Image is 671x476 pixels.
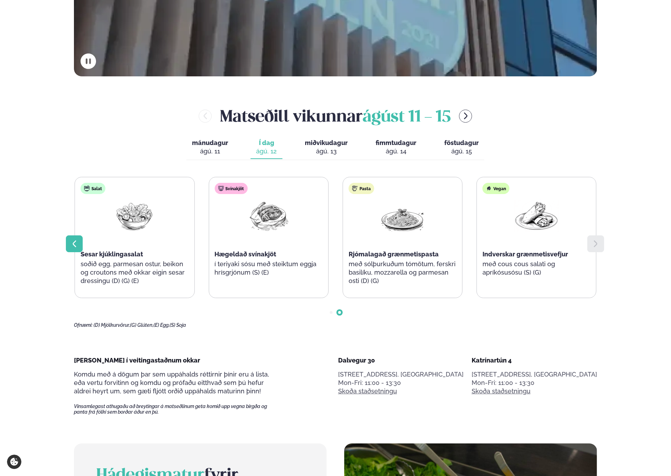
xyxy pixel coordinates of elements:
[376,147,416,156] div: ágú. 14
[299,136,353,159] button: miðvikudagur ágú. 13
[220,104,451,127] h2: Matseðill vikunnar
[74,322,93,328] span: Ofnæmi:
[305,139,348,146] span: miðvikudagur
[376,139,416,146] span: fimmtudagur
[338,356,464,365] div: Dalvegur 30
[482,250,568,258] span: Indverskar grænmetisvefjur
[130,322,153,328] span: (G) Glúten,
[349,260,457,285] p: með sólþurkuðum tómötum, ferskri basilíku, mozzarella og parmesan osti (D) (G)
[74,371,269,395] span: Komdu með á dögum þar sem uppáhalds réttirnir þínir eru á lista, eða vertu forvitinn og komdu og ...
[352,186,358,191] img: pasta.svg
[214,260,322,277] p: í teriyaki sósu með steiktum eggja hrísgrjónum (S) (E)
[444,139,479,146] span: föstudagur
[81,250,143,258] span: Sesar kjúklingasalat
[349,250,439,258] span: Rjómalagað grænmetispasta
[338,387,397,395] a: Skoða staðsetningu
[380,200,425,232] img: Spagetti.png
[186,136,234,159] button: mánudagur ágú. 11
[199,110,212,123] button: menu-btn-left
[439,136,484,159] button: föstudagur ágú. 15
[81,260,189,285] p: soðið egg, parmesan ostur, beikon og croutons með okkar eigin sesar dressingu (D) (G) (E)
[472,387,530,395] a: Skoða staðsetningu
[218,186,224,191] img: pork.svg
[370,136,422,159] button: fimmtudagur ágú. 14
[256,147,277,156] div: ágú. 12
[472,356,597,365] div: Katrínartún 4
[472,379,597,387] div: Mon-Fri: 11:00 - 13:30
[363,110,451,125] span: ágúst 11 - 15
[338,370,464,379] p: [STREET_ADDRESS], [GEOGRAPHIC_DATA]
[74,357,200,364] span: [PERSON_NAME] í veitingastaðnum okkar
[514,200,559,232] img: Wraps.png
[444,147,479,156] div: ágú. 15
[84,186,90,191] img: salad.svg
[459,110,472,123] button: menu-btn-right
[214,183,247,194] div: Svínakjöt
[338,379,464,387] div: Mon-Fri: 11:00 - 13:30
[482,260,590,277] p: með cous cous salati og apríkósusósu (S) (G)
[112,200,157,232] img: Salad.png
[338,311,341,314] span: Go to slide 2
[472,370,597,379] p: [STREET_ADDRESS], [GEOGRAPHIC_DATA]
[256,139,277,147] span: Í dag
[349,183,374,194] div: Pasta
[192,139,228,146] span: mánudagur
[81,183,105,194] div: Salat
[330,311,333,314] span: Go to slide 1
[251,136,282,159] button: Í dag ágú. 12
[482,183,509,194] div: Vegan
[153,322,170,328] span: (E) Egg,
[246,200,291,232] img: Pork-Meat.png
[170,322,186,328] span: (S) Soja
[94,322,130,328] span: (D) Mjólkurvörur,
[214,250,276,258] span: Hægeldað svínakjöt
[486,186,492,191] img: Vegan.svg
[192,147,228,156] div: ágú. 11
[305,147,348,156] div: ágú. 13
[7,455,21,469] a: Cookie settings
[74,403,279,415] span: Vinsamlegast athugaðu að breytingar á matseðlinum geta komið upp vegna birgða og panta frá fólki ...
